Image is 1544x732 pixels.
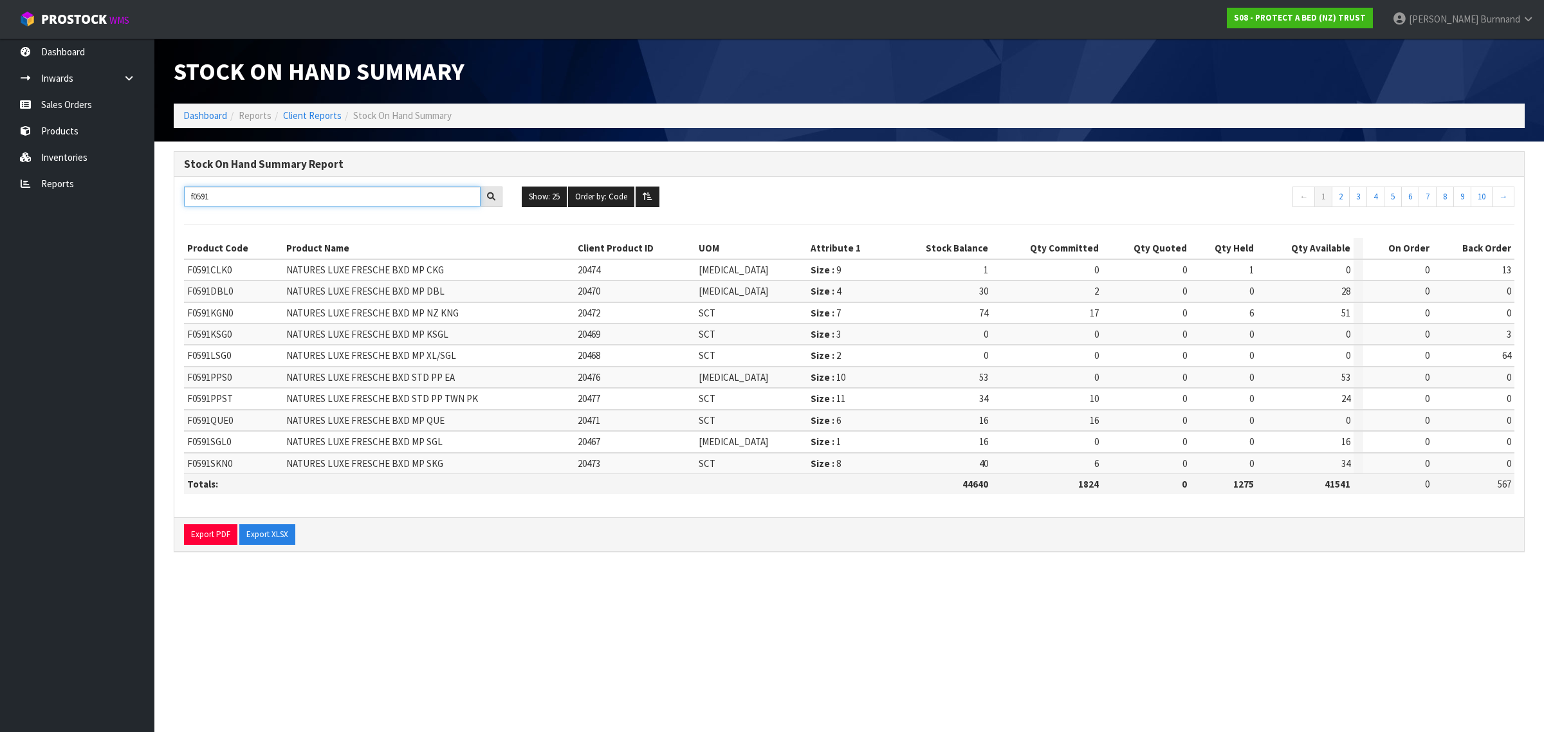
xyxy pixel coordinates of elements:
span: 64 [1502,349,1511,361]
a: ← [1292,187,1315,207]
th: Product Name [283,238,574,259]
span: Stock On Hand Summary [174,56,464,86]
strong: : [832,349,834,361]
span: 0 [1182,285,1187,297]
span: 0 [1346,328,1350,340]
span: NATURES LUXE FRESCHE BXD MP SGL [286,435,443,448]
strong: Totals: [187,478,218,490]
span: [PERSON_NAME] [1409,13,1478,25]
span: 17 [1090,307,1099,319]
span: F0591PPS0 [187,371,232,383]
a: 4 [1366,187,1384,207]
button: Order by: Code [568,187,634,207]
span: 3 [1507,328,1511,340]
span: NATURES LUXE FRESCHE BXD STD PP EA [286,371,455,383]
th: Qty Quoted [1102,238,1190,259]
span: F0591SGL0 [187,435,231,448]
a: 10 [1471,187,1493,207]
span: 16 [979,435,988,448]
span: F0591KGN0 [187,307,233,319]
span: SCT [699,392,715,405]
strong: 1275 [1233,478,1254,490]
span: NATURES LUXE FRESCHE BXD MP CKG [286,264,444,276]
span: NATURES LUXE FRESCHE BXD MP DBL [286,285,445,297]
th: Qty Held [1190,238,1257,259]
span: 0 [1507,371,1511,383]
span: [MEDICAL_DATA] [699,285,768,297]
button: Export PDF [184,524,237,545]
strong: : [832,371,834,383]
span: Reports [239,109,271,122]
strong: 1824 [1078,478,1099,490]
span: 0 [1425,392,1429,405]
span: 24 [1341,392,1350,405]
span: SCT [699,328,715,340]
a: Client Reports [283,109,342,122]
nav: Page navigation [1197,187,1515,210]
span: 30 [979,285,988,297]
a: 9 [1453,187,1471,207]
span: F0591QUE0 [187,414,233,426]
span: 0 [1507,435,1511,448]
span: F0591LSG0 [187,349,231,361]
span: 20471 [578,414,600,426]
a: 3 [1349,187,1367,207]
span: 6 [1094,457,1099,470]
span: 8 [836,457,841,470]
span: 51 [1341,307,1350,319]
h3: Stock On Hand Summary Report [184,158,1514,170]
span: 20467 [578,435,600,448]
span: 34 [1341,457,1350,470]
th: UOM [695,238,807,259]
a: 5 [1384,187,1402,207]
span: 10 [1090,392,1099,405]
span: 0 [1249,392,1254,405]
span: F0591PPST [187,392,233,405]
strong: Size [811,392,830,405]
span: 10 [836,371,845,383]
span: 16 [1090,414,1099,426]
span: 28 [1341,285,1350,297]
span: 0 [1182,435,1187,448]
span: 0 [1425,371,1429,383]
th: Qty Available [1257,238,1354,259]
strong: Size [811,264,830,276]
span: 1 [1249,264,1254,276]
span: 0 [1507,392,1511,405]
strong: Size [811,285,830,297]
strong: 0 [1182,478,1187,490]
span: 1 [984,264,988,276]
strong: Size [811,371,830,383]
span: 0 [1182,457,1187,470]
input: Search [184,187,481,206]
span: F0591SKN0 [187,457,232,470]
span: 11 [836,392,845,405]
strong: : [832,264,834,276]
span: 0 [1507,457,1511,470]
span: SCT [699,307,715,319]
th: Attribute 1 [807,238,890,259]
span: 0 [1182,392,1187,405]
span: 0 [1182,349,1187,361]
span: 0 [1182,264,1187,276]
th: Product Code [184,238,283,259]
span: 0 [1425,328,1429,340]
span: SCT [699,349,715,361]
span: 20470 [578,285,600,297]
span: NATURES LUXE FRESCHE BXD MP NZ KNG [286,307,459,319]
strong: 44640 [962,478,988,490]
span: 0 [984,328,988,340]
span: 0 [1249,328,1254,340]
a: Dashboard [183,109,227,122]
span: 53 [1341,371,1350,383]
th: Qty Committed [991,238,1102,259]
span: 0 [1425,478,1429,490]
span: ProStock [41,11,107,28]
strong: Size [811,307,830,319]
span: 0 [1094,371,1099,383]
span: [MEDICAL_DATA] [699,371,768,383]
span: 20469 [578,328,600,340]
th: Client Product ID [574,238,695,259]
small: WMS [109,14,129,26]
a: 2 [1332,187,1350,207]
